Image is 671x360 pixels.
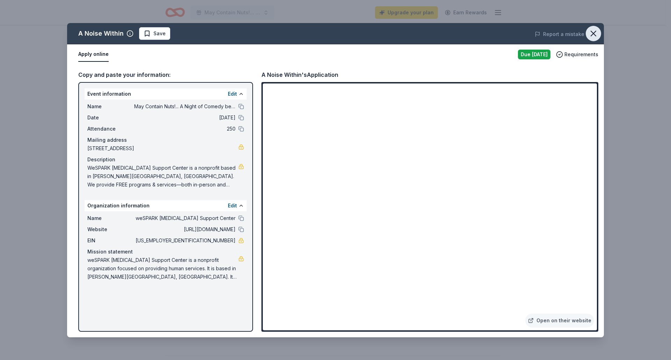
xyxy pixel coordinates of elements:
[228,201,237,210] button: Edit
[134,236,236,245] span: [US_EMPLOYER_IDENTIFICATION_NUMBER]
[87,144,238,153] span: [STREET_ADDRESS]
[87,214,134,222] span: Name
[87,248,244,256] div: Mission statement
[228,90,237,98] button: Edit
[261,70,338,79] div: A Noise Within's Application
[153,29,166,38] span: Save
[78,47,109,62] button: Apply online
[518,50,550,59] div: Due [DATE]
[134,125,236,133] span: 250
[134,102,236,111] span: May Contain Nuts!... A Night of Comedy benefitting WeSPARK [MEDICAL_DATA] Support Center
[564,50,598,59] span: Requirements
[85,200,247,211] div: Organization information
[139,27,170,40] button: Save
[87,102,134,111] span: Name
[87,155,244,164] div: Description
[87,225,134,234] span: Website
[134,113,236,122] span: [DATE]
[556,50,598,59] button: Requirements
[134,214,236,222] span: weSPARK [MEDICAL_DATA] Support Center
[87,136,244,144] div: Mailing address
[134,225,236,234] span: [URL][DOMAIN_NAME]
[87,125,134,133] span: Attendance
[535,30,584,38] button: Report a mistake
[87,236,134,245] span: EIN
[78,70,253,79] div: Copy and paste your information:
[87,113,134,122] span: Date
[87,164,238,189] span: WeSPARK [MEDICAL_DATA] Support Center is a nonprofit based in [PERSON_NAME][GEOGRAPHIC_DATA], [GE...
[525,314,594,328] a: Open on their website
[85,88,247,100] div: Event information
[87,256,238,281] span: weSPARK [MEDICAL_DATA] Support Center is a nonprofit organization focused on providing human serv...
[78,28,124,39] div: A Noise Within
